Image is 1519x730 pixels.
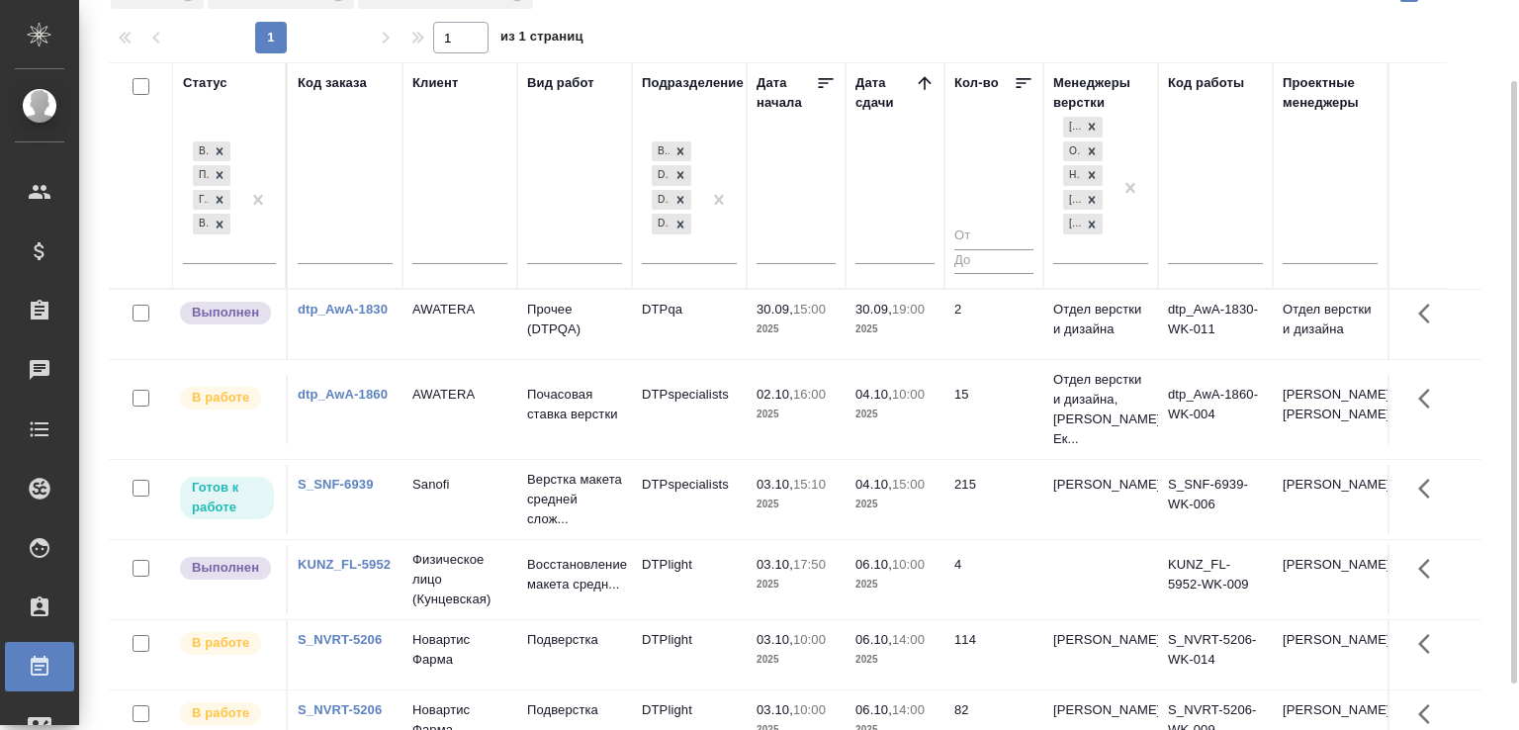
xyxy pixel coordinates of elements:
td: [PERSON_NAME] [1273,545,1387,614]
div: Подразделение [642,73,744,93]
div: [PERSON_NAME] [1063,117,1081,137]
div: Выполнен [193,141,209,162]
a: dtp_AwA-1860 [298,387,388,402]
p: В работе [192,633,249,653]
p: 04.10, [855,477,892,492]
p: [PERSON_NAME], [PERSON_NAME] [1283,385,1378,424]
button: Здесь прячутся важные кнопки [1406,375,1454,422]
div: Кол-во [954,73,999,93]
div: Код работы [1168,73,1244,93]
div: Малофеева Екатерина, Отдел верстки и дизайна, Не указано, Матвеева Анастасия (Неактив.), Козенко ... [1061,163,1105,188]
td: 2 [944,290,1043,359]
p: 2025 [757,405,836,424]
div: Малофеева Екатерина, Отдел верстки и дизайна, Не указано, Матвеева Анастасия (Неактив.), Козенко ... [1061,115,1105,139]
p: 2025 [855,575,935,594]
p: Новартис Фарма [412,630,507,670]
input: От [954,225,1033,249]
p: 17:50 [793,557,826,572]
p: 15:00 [892,477,925,492]
td: 4 [944,545,1043,614]
div: Верстки и дизайна, DTPlight, DTPspecialists, DTPqa [650,163,693,188]
p: 2025 [757,495,836,514]
p: 19:00 [892,302,925,317]
td: [PERSON_NAME] [1273,620,1387,689]
div: Выполнен, Подбор, Готов к работе, В работе [191,139,232,164]
div: DTPqa [652,214,670,234]
div: Исполнитель выполняет работу [178,700,276,727]
div: Менеджеры верстки [1053,73,1148,113]
td: 15 [944,375,1043,444]
p: 15:00 [793,302,826,317]
p: Верстка макета средней слож... [527,470,622,529]
td: S_SNF-6939-WK-006 [1158,465,1273,534]
div: Готов к работе [193,190,209,211]
td: [PERSON_NAME] [1273,465,1387,534]
div: [PERSON_NAME] (Неактив.) [1063,214,1081,234]
p: 03.10, [757,632,793,647]
td: DTPlight [632,620,747,689]
div: Отдел верстки и дизайна [1063,141,1081,162]
td: DTPspecialists [632,375,747,444]
button: Здесь прячутся важные кнопки [1406,290,1454,337]
div: Дата сдачи [855,73,915,113]
p: Готов к работе [192,478,262,517]
p: 10:00 [892,557,925,572]
p: Sanofi [412,475,507,495]
td: Отдел верстки и дизайна [1273,290,1387,359]
a: S_NVRT-5206 [298,632,382,647]
p: 10:00 [793,632,826,647]
a: KUNZ_FL-5952 [298,557,391,572]
p: 02.10, [757,387,793,402]
p: 30.09, [855,302,892,317]
p: 2025 [855,650,935,670]
p: 2025 [855,405,935,424]
p: 2025 [757,575,836,594]
div: Исполнитель выполняет работу [178,630,276,657]
p: 15:10 [793,477,826,492]
p: 03.10, [757,702,793,717]
p: 03.10, [757,477,793,492]
div: В работе [193,214,209,234]
div: Верстки и дизайна, DTPlight, DTPspecialists, DTPqa [650,212,693,236]
p: В работе [192,388,249,408]
p: 10:00 [793,702,826,717]
p: [PERSON_NAME] [1053,630,1148,650]
div: Верстки и дизайна [652,141,670,162]
p: 16:00 [793,387,826,402]
p: 2025 [757,650,836,670]
td: 114 [944,620,1043,689]
button: Здесь прячутся важные кнопки [1406,465,1454,512]
a: dtp_AwA-1830 [298,302,388,317]
span: из 1 страниц [500,25,583,53]
td: DTPlight [632,545,747,614]
div: Статус [183,73,227,93]
div: Выполнен, Подбор, Готов к работе, В работе [191,163,232,188]
div: Исполнитель может приступить к работе [178,475,276,521]
div: [PERSON_NAME] (Неактив.) [1063,190,1081,211]
p: Выполнен [192,558,259,578]
p: Почасовая ставка верстки [527,385,622,424]
button: Здесь прячутся важные кнопки [1406,620,1454,668]
p: Прочее (DTPQA) [527,300,622,339]
div: Не указано [1063,165,1081,186]
div: Верстки и дизайна, DTPlight, DTPspecialists, DTPqa [650,139,693,164]
button: Здесь прячутся важные кнопки [1406,545,1454,593]
td: DTPqa [632,290,747,359]
p: 14:00 [892,702,925,717]
p: 06.10, [855,632,892,647]
p: [PERSON_NAME] [1053,700,1148,720]
p: 14:00 [892,632,925,647]
div: DTPspecialists [652,190,670,211]
div: DTPlight [652,165,670,186]
div: Малофеева Екатерина, Отдел верстки и дизайна, Не указано, Матвеева Анастасия (Неактив.), Козенко ... [1061,212,1105,236]
td: KUNZ_FL-5952-WK-009 [1158,545,1273,614]
p: 2025 [855,319,935,339]
p: 10:00 [892,387,925,402]
p: 03.10, [757,557,793,572]
a: S_NVRT-5206 [298,702,382,717]
p: 04.10, [855,387,892,402]
p: Отдел верстки и дизайна [1053,300,1148,339]
p: Восстановление макета средн... [527,555,622,594]
p: В работе [192,703,249,723]
div: Исполнитель выполняет работу [178,385,276,411]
